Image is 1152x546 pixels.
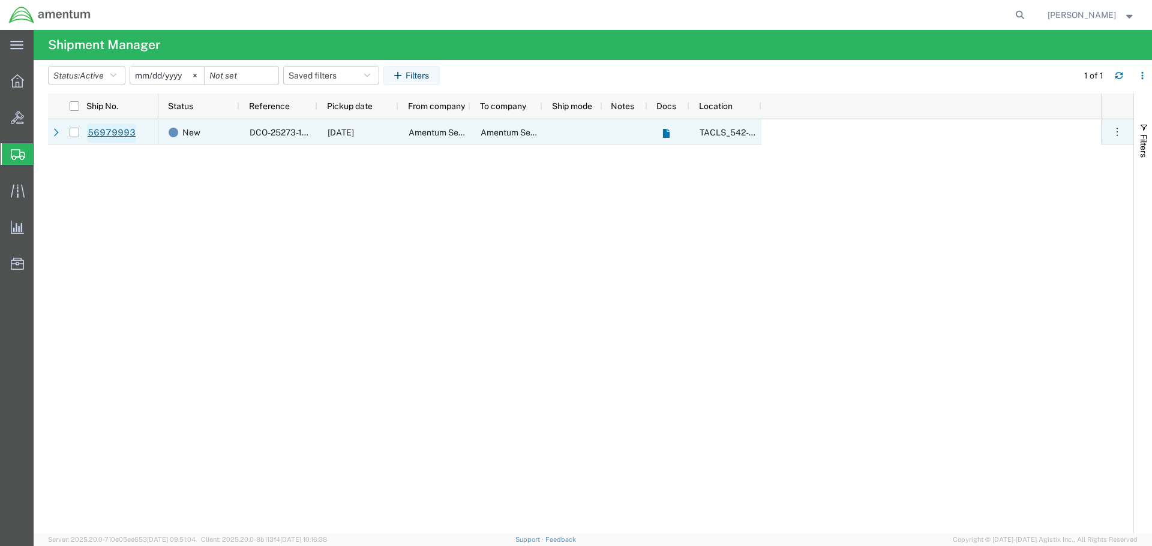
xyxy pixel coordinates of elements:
span: [DATE] 10:16:38 [280,536,327,543]
span: 09/30/2025 [328,128,354,137]
a: Support [515,536,545,543]
span: Amentum Services, Inc. [481,128,571,137]
input: Not set [130,67,204,85]
span: New [182,120,200,145]
span: DCO-25273-168897 [250,128,328,137]
button: [PERSON_NAME] [1047,8,1136,22]
span: TACLS_542-St. Augustine, FL [700,128,924,137]
span: Server: 2025.20.0-710e05ee653 [48,536,196,543]
span: Ship mode [552,101,592,111]
span: Notes [611,101,634,111]
h4: Shipment Manager [48,30,160,60]
span: Status [168,101,193,111]
span: Ship No. [86,101,118,111]
span: Reference [249,101,290,111]
a: Feedback [545,536,576,543]
span: [DATE] 09:51:04 [147,536,196,543]
input: Not set [205,67,278,85]
span: Location [699,101,733,111]
button: Status:Active [48,66,125,85]
span: Filters [1139,134,1148,158]
span: Client: 2025.20.0-8b113f4 [201,536,327,543]
span: From company [408,101,465,111]
img: logo [8,6,91,24]
button: Saved filters [283,66,379,85]
div: 1 of 1 [1084,70,1105,82]
span: Docs [656,101,676,111]
span: Copyright © [DATE]-[DATE] Agistix Inc., All Rights Reserved [953,535,1138,545]
span: Viktor Zanko [1048,8,1116,22]
span: To company [480,101,526,111]
span: Active [80,71,104,80]
button: Filters [383,66,440,85]
span: Pickup date [327,101,373,111]
a: 56979993 [87,123,136,143]
span: Amentum Services, Inc. [409,128,499,137]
